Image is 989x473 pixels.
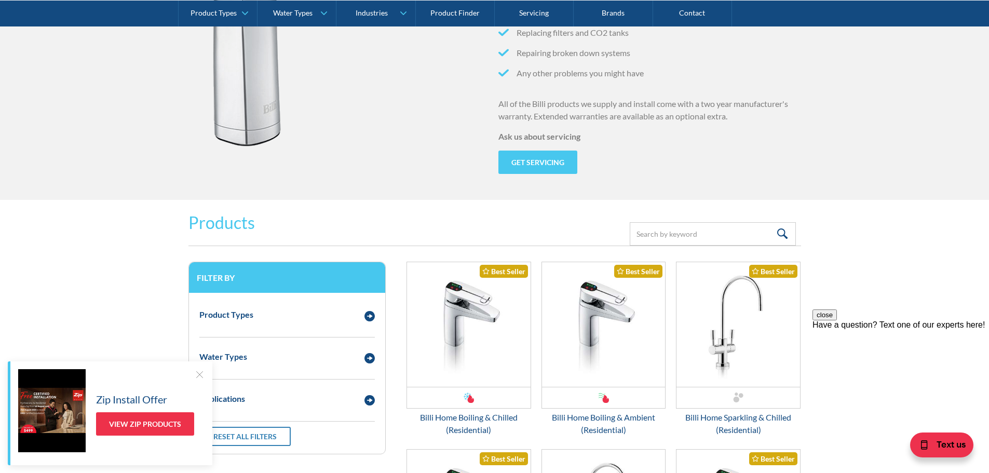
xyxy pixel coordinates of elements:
[885,421,989,473] iframe: podium webchat widget bubble
[96,412,194,436] a: View Zip Products
[676,262,801,436] a: Billi Home Sparkling & Chilled (Residential)Best SellerBilli Home Sparkling & Chilled (Residential)
[197,273,377,282] h3: Filter by
[407,411,531,436] div: Billi Home Boiling & Chilled (Residential)
[96,391,167,407] h5: Zip Install Offer
[498,26,801,39] li: Replacing filters and CO2 tanks
[812,309,989,434] iframe: podium webchat widget prompt
[18,369,86,452] img: Zip Install Offer
[630,222,796,246] input: Search by keyword
[480,452,528,465] div: Best Seller
[407,262,531,436] a: Billi Home Boiling & Chilled (Residential)Best SellerBilli Home Boiling & Chilled (Residential)
[498,151,577,174] a: Get servicing
[498,98,801,123] p: All of the Billi products we supply and install come with a two year manufacturer's warranty. Ext...
[542,262,666,387] img: Billi Home Boiling & Ambient (Residential)
[498,67,801,79] li: Any other problems you might have
[480,265,528,278] div: Best Seller
[749,452,797,465] div: Best Seller
[199,427,291,446] a: Reset all filters
[498,131,580,141] strong: Ask us about servicing
[614,265,662,278] div: Best Seller
[191,8,237,17] div: Product Types
[273,8,313,17] div: Water Types
[749,265,797,278] div: Best Seller
[188,210,255,235] h2: Products
[676,262,800,387] img: Billi Home Sparkling & Chilled (Residential)
[498,47,801,59] li: Repairing broken down systems
[199,308,253,321] div: Product Types
[541,262,666,436] a: Billi Home Boiling & Ambient (Residential)Best SellerBilli Home Boiling & Ambient (Residential)
[541,411,666,436] div: Billi Home Boiling & Ambient (Residential)
[199,350,247,363] div: Water Types
[407,262,531,387] img: Billi Home Boiling & Chilled (Residential)
[676,411,801,436] div: Billi Home Sparkling & Chilled (Residential)
[356,8,388,17] div: Industries
[199,393,245,405] div: Applications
